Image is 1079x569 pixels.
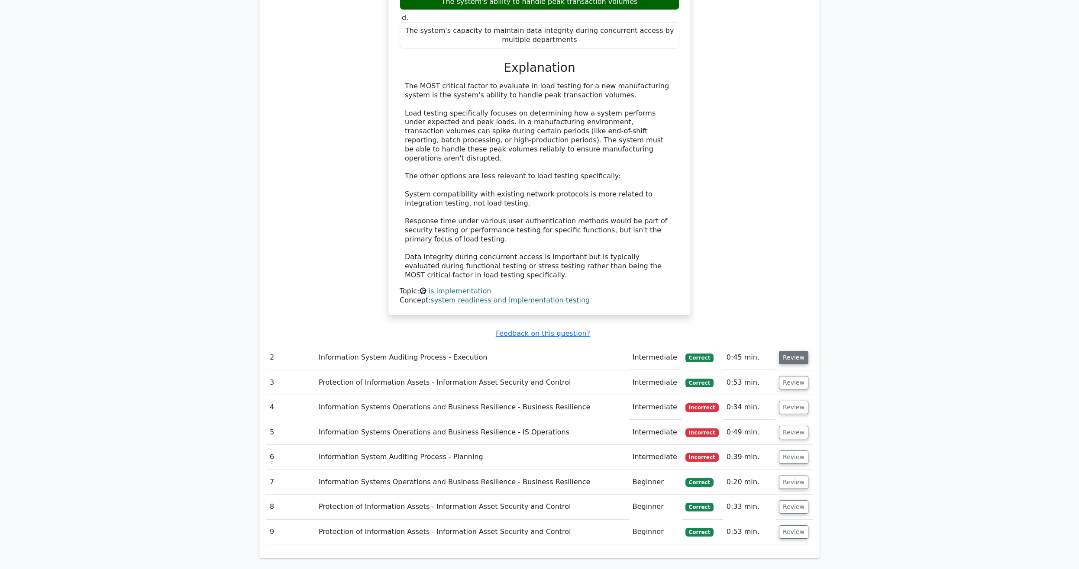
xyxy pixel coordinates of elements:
td: 9 [266,520,315,544]
div: Topic: [400,287,679,296]
span: d. [402,13,408,22]
td: Protection of Information Assets - Information Asset Security and Control [315,370,629,395]
button: Review [779,351,808,364]
td: 0:20 min. [723,470,775,495]
span: Correct [685,503,714,511]
td: Information System Auditing Process - Planning [315,445,629,469]
button: Review [779,476,808,489]
button: Review [779,525,808,539]
span: Incorrect [685,453,719,462]
a: Feedback on this question? [496,329,590,338]
td: Protection of Information Assets - Information Asset Security and Control [315,520,629,544]
td: Beginner [629,495,682,519]
button: Review [779,401,808,414]
td: Intermediate [629,445,682,469]
div: The system's capacity to maintain data integrity during concurrent access by multiple departments [400,23,679,48]
td: 0:49 min. [723,420,775,445]
td: Information Systems Operations and Business Resilience - IS Operations [315,420,629,445]
a: system readiness and implementation testing [431,296,590,304]
span: Correct [685,528,714,537]
td: Information System Auditing Process - Execution [315,345,629,370]
td: Intermediate [629,370,682,395]
td: 7 [266,470,315,495]
button: Review [779,376,808,389]
td: 0:53 min. [723,370,775,395]
a: is implementation [429,287,491,295]
td: Information Systems Operations and Business Resilience - Business Resilience [315,470,629,495]
td: 0:45 min. [723,345,775,370]
button: Review [779,450,808,464]
h3: Explanation [405,61,674,75]
td: 0:34 min. [723,395,775,420]
td: Intermediate [629,345,682,370]
td: Intermediate [629,420,682,445]
div: Concept: [400,296,679,305]
td: 0:33 min. [723,495,775,519]
span: Correct [685,354,714,362]
td: 6 [266,445,315,469]
span: Incorrect [685,428,719,437]
td: 0:39 min. [723,445,775,469]
td: 4 [266,395,315,420]
td: 5 [266,420,315,445]
td: Beginner [629,520,682,544]
span: Correct [685,379,714,387]
td: 3 [266,370,315,395]
td: Protection of Information Assets - Information Asset Security and Control [315,495,629,519]
span: Incorrect [685,403,719,412]
td: Intermediate [629,395,682,420]
td: Information Systems Operations and Business Resilience - Business Resilience [315,395,629,420]
span: Correct [685,478,714,487]
button: Review [779,500,808,514]
td: Beginner [629,470,682,495]
div: The MOST critical factor to evaluate in load testing for a new manufacturing system is the system... [405,82,674,280]
td: 0:53 min. [723,520,775,544]
td: 8 [266,495,315,519]
td: 2 [266,345,315,370]
button: Review [779,426,808,439]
